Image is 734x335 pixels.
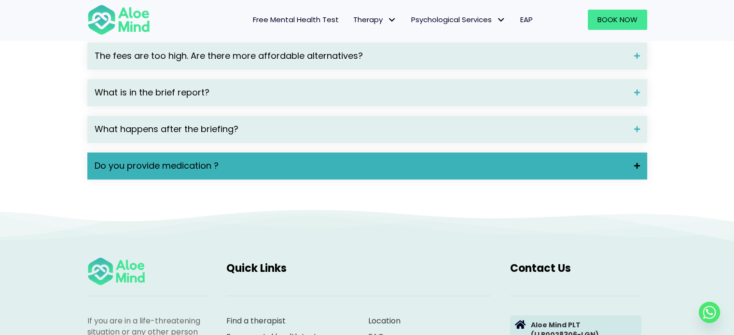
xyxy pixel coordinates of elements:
img: Aloe mind Logo [87,4,150,36]
span: Psychological Services [411,14,506,25]
span: Therapy: submenu [385,13,399,27]
strong: Aloe Mind PLT [531,320,581,330]
span: Contact Us [510,261,571,276]
span: The fees are too high. Are there more affordable alternatives? [95,50,627,62]
a: Psychological ServicesPsychological Services: submenu [404,10,513,30]
nav: Menu [163,10,540,30]
span: Quick Links [226,261,287,276]
span: Book Now [597,14,637,25]
span: Therapy [353,14,397,25]
span: EAP [520,14,533,25]
span: Free Mental Health Test [253,14,339,25]
a: Find a therapist [226,315,286,326]
img: Aloe mind Logo [87,256,145,286]
a: Whatsapp [699,302,720,323]
span: Psychological Services: submenu [494,13,508,27]
span: What happens after the briefing? [95,123,627,135]
a: TherapyTherapy: submenu [346,10,404,30]
a: EAP [513,10,540,30]
a: Location [368,315,401,326]
a: Book Now [588,10,647,30]
span: What is in the brief report? [95,86,627,99]
span: Do you provide medication ? [95,160,627,172]
a: Free Mental Health Test [246,10,346,30]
